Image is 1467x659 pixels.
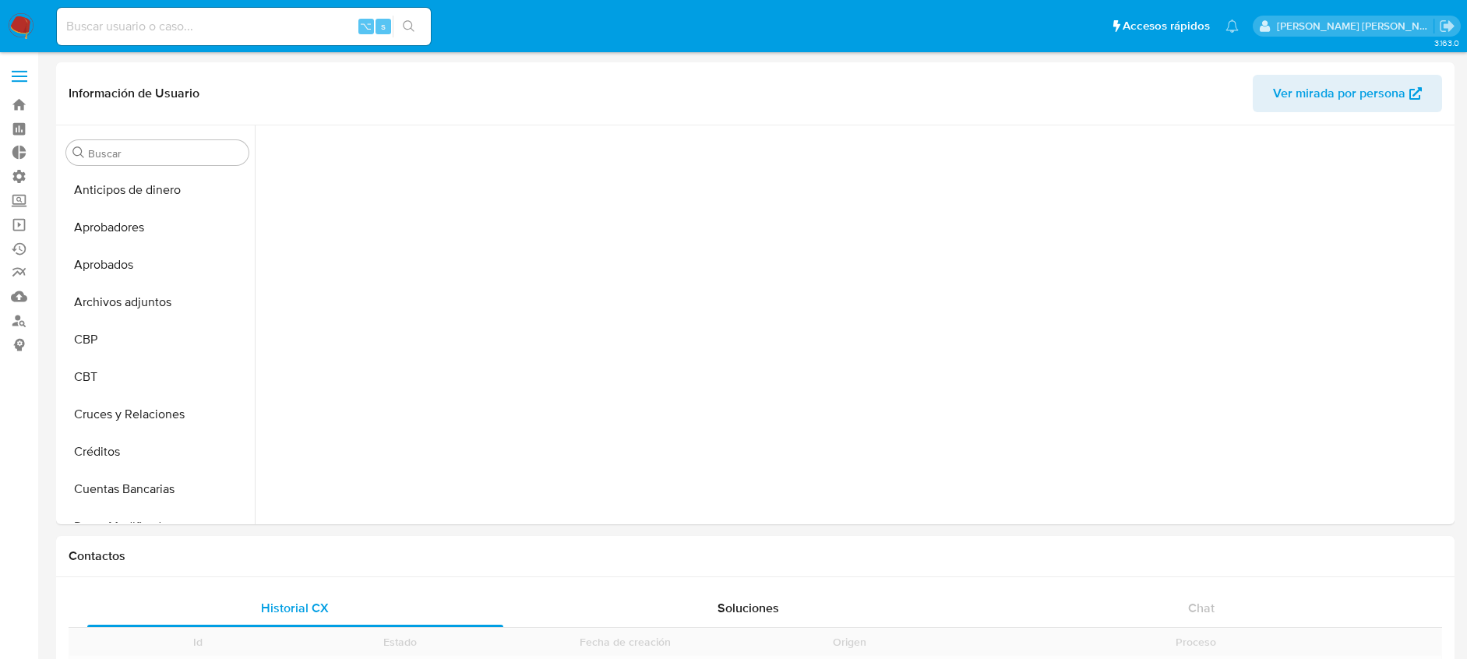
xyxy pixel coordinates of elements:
[718,599,779,617] span: Soluciones
[88,146,242,160] input: Buscar
[1439,18,1455,34] a: Salir
[1277,19,1434,33] p: giuliana.competiello@mercadolibre.com
[60,284,255,321] button: Archivos adjuntos
[60,358,255,396] button: CBT
[60,470,255,508] button: Cuentas Bancarias
[60,321,255,358] button: CBP
[1273,75,1405,112] span: Ver mirada por persona
[360,19,372,33] span: ⌥
[60,171,255,209] button: Anticipos de dinero
[60,246,255,284] button: Aprobados
[60,508,255,545] button: Datos Modificados
[261,599,329,617] span: Historial CX
[60,209,255,246] button: Aprobadores
[69,548,1442,564] h1: Contactos
[72,146,85,159] button: Buscar
[1123,18,1210,34] span: Accesos rápidos
[69,86,199,101] h1: Información de Usuario
[60,396,255,433] button: Cruces y Relaciones
[1188,599,1215,617] span: Chat
[57,16,431,37] input: Buscar usuario o caso...
[381,19,386,33] span: s
[1253,75,1442,112] button: Ver mirada por persona
[60,433,255,470] button: Créditos
[1225,19,1239,33] a: Notificaciones
[393,16,425,37] button: search-icon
